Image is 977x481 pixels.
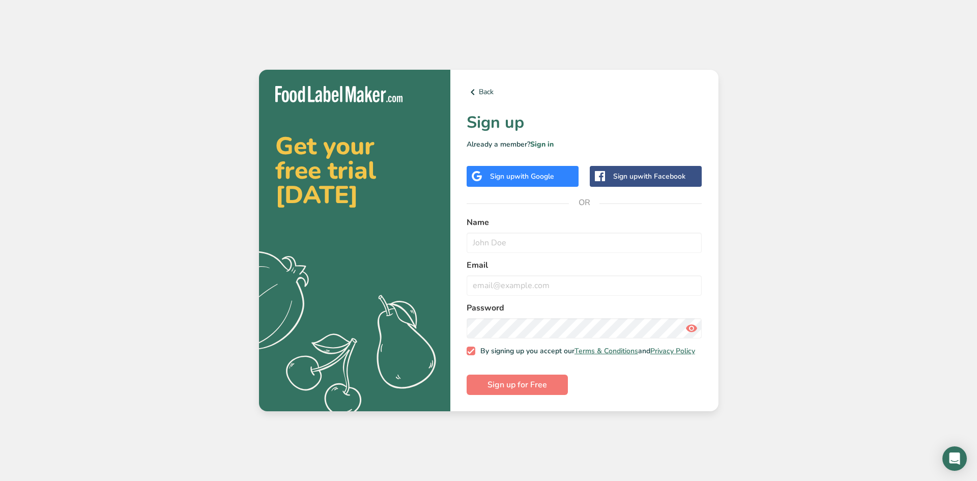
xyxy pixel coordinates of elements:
[613,171,685,182] div: Sign up
[467,110,702,135] h1: Sign up
[467,216,702,229] label: Name
[942,446,967,471] div: Open Intercom Messenger
[467,375,568,395] button: Sign up for Free
[569,187,599,218] span: OR
[475,347,695,356] span: By signing up you accept our and
[467,139,702,150] p: Already a member?
[467,259,702,271] label: Email
[638,172,685,181] span: with Facebook
[530,139,554,149] a: Sign in
[467,233,702,253] input: John Doe
[487,379,547,391] span: Sign up for Free
[275,134,434,207] h2: Get your free trial [DATE]
[574,346,638,356] a: Terms & Conditions
[650,346,695,356] a: Privacy Policy
[467,302,702,314] label: Password
[275,86,403,103] img: Food Label Maker
[467,86,702,98] a: Back
[490,171,554,182] div: Sign up
[467,275,702,296] input: email@example.com
[514,172,554,181] span: with Google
